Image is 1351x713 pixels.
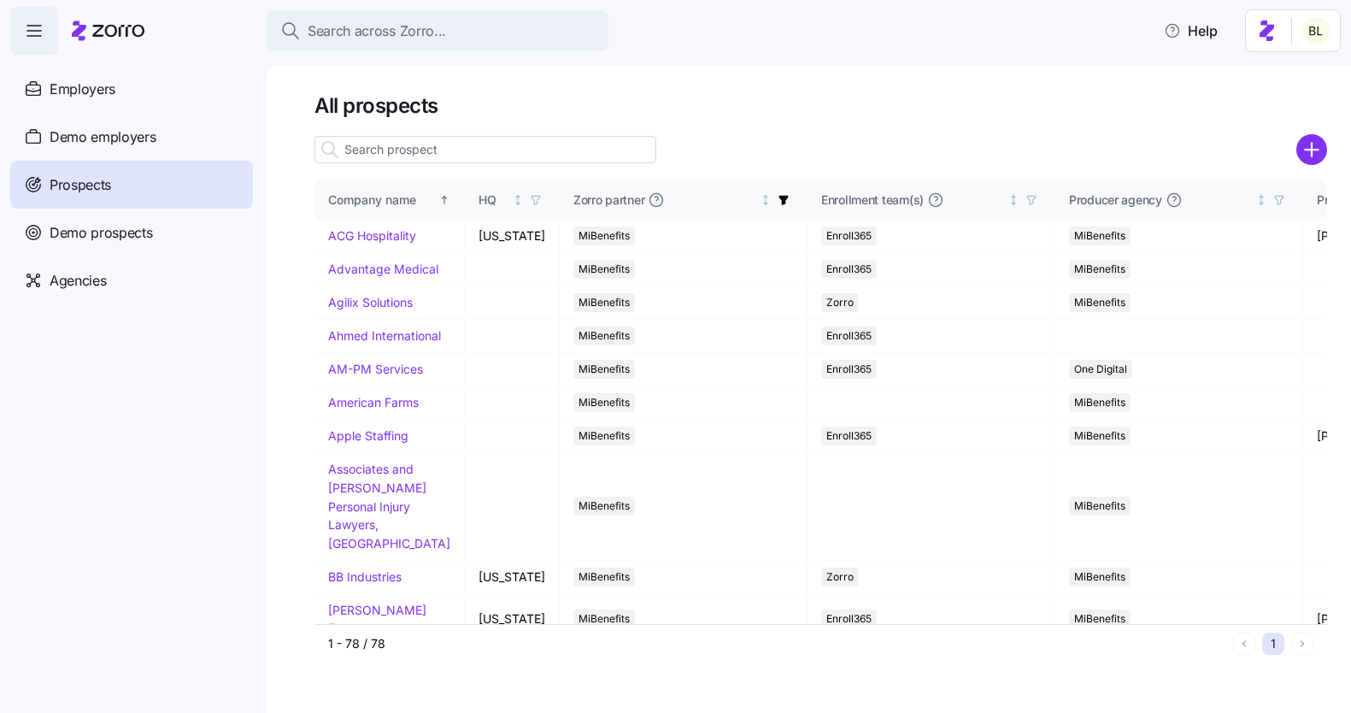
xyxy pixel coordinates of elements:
a: Agencies [10,256,253,304]
span: Zorro [826,568,854,586]
a: BB Industries [328,569,402,584]
div: Not sorted [512,194,524,206]
a: Prospects [10,161,253,209]
button: Search across Zorro... [267,10,608,51]
span: Prospects [50,174,111,196]
span: MiBenefits [1074,497,1125,516]
button: 1 [1262,633,1284,655]
span: MiBenefits [1074,393,1125,412]
span: Demo prospects [50,222,153,244]
span: One Digital [1074,360,1127,379]
div: Not sorted [1255,194,1267,206]
span: Zorro partner [573,192,644,209]
div: Not sorted [1007,194,1019,206]
span: MiBenefits [579,393,630,412]
button: Previous page [1233,633,1255,655]
a: Demo employers [10,113,253,161]
a: Apple Staffing [328,428,408,443]
div: Sorted ascending [438,194,450,206]
span: Demo employers [50,127,156,148]
span: Search across Zorro... [308,21,446,42]
span: MiBenefits [579,427,630,445]
span: Enroll365 [826,360,872,379]
th: Company nameSorted ascending [314,180,465,220]
input: Search prospect [314,136,656,163]
a: Agilix Solutions [328,295,413,309]
span: MiBenefits [1074,568,1125,586]
span: MiBenefits [579,293,630,312]
a: ACG Hospitality [328,228,416,243]
span: Enroll365 [826,227,872,245]
button: Next page [1291,633,1313,655]
svg: add icon [1296,134,1327,165]
span: Zorro [826,293,854,312]
span: Agencies [50,270,106,292]
a: Demo prospects [10,209,253,256]
img: 2fabda6663eee7a9d0b710c60bc473af [1302,17,1330,44]
div: 1 - 78 / 78 [328,635,1226,652]
span: MiBenefits [579,360,630,379]
span: MiBenefits [1074,227,1125,245]
span: MiBenefits [1074,610,1125,628]
button: Help [1150,14,1231,48]
a: American Farms [328,395,419,410]
span: MiBenefits [579,327,630,345]
td: [US_STATE] [465,220,560,253]
a: [PERSON_NAME] Erectors [328,603,426,636]
span: Enroll365 [826,610,872,628]
td: [US_STATE] [465,561,560,594]
div: Not sorted [760,194,772,206]
div: HQ [479,191,508,209]
span: Enrollment team(s) [821,192,924,209]
span: MiBenefits [579,497,630,516]
span: MiBenefits [579,227,630,245]
th: Zorro partnerNot sorted [560,180,808,220]
span: Enroll365 [826,260,872,279]
a: Ahmed International [328,328,441,343]
div: Company name [328,191,436,209]
span: MiBenefits [1074,427,1125,445]
a: Advantage Medical [328,262,438,276]
th: Enrollment team(s)Not sorted [808,180,1055,220]
span: MiBenefits [579,568,630,586]
td: [US_STATE] [465,594,560,645]
span: MiBenefits [1074,260,1125,279]
th: HQNot sorted [465,180,560,220]
span: Help [1164,21,1218,41]
span: Producer agency [1069,192,1162,209]
a: AM-PM Services [328,362,423,376]
a: Associates and [PERSON_NAME] Personal Injury Lawyers, [GEOGRAPHIC_DATA] [328,462,450,551]
span: Enroll365 [826,427,872,445]
a: Employers [10,65,253,113]
th: Producer agencyNot sorted [1055,180,1303,220]
span: Enroll365 [826,327,872,345]
span: MiBenefits [579,260,630,279]
span: MiBenefits [1074,293,1125,312]
h1: All prospects [314,92,1327,119]
span: Employers [50,79,115,100]
span: MiBenefits [579,610,630,628]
